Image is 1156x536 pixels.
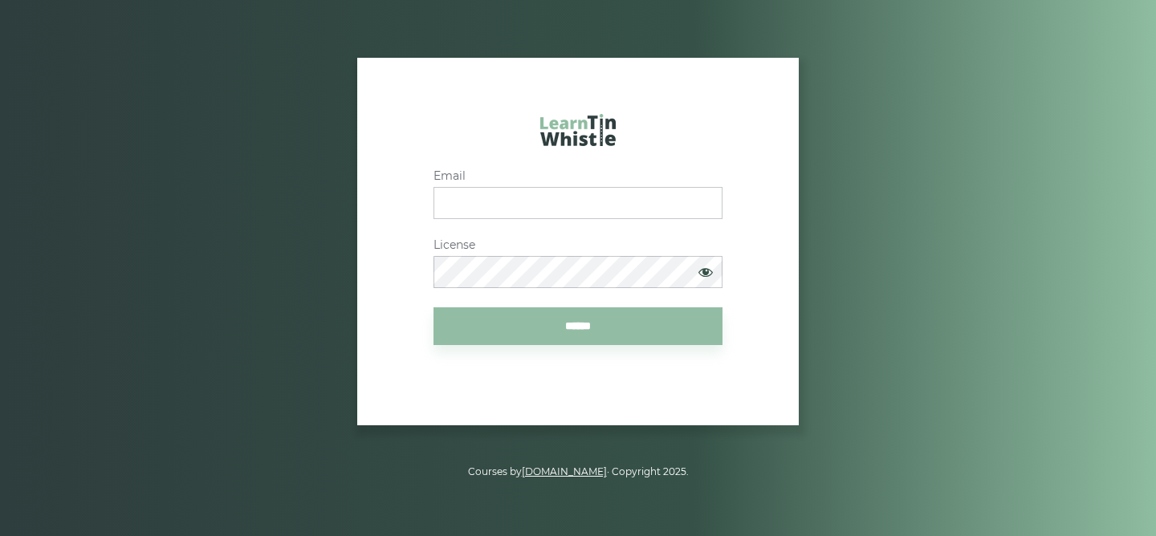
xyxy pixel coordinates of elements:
a: [DOMAIN_NAME] [522,465,607,477]
p: Courses by · Copyright 2025. [125,464,1031,480]
a: LearnTinWhistle.com [540,114,616,154]
img: LearnTinWhistle.com [540,114,616,146]
label: License [433,238,722,252]
label: Email [433,169,722,183]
